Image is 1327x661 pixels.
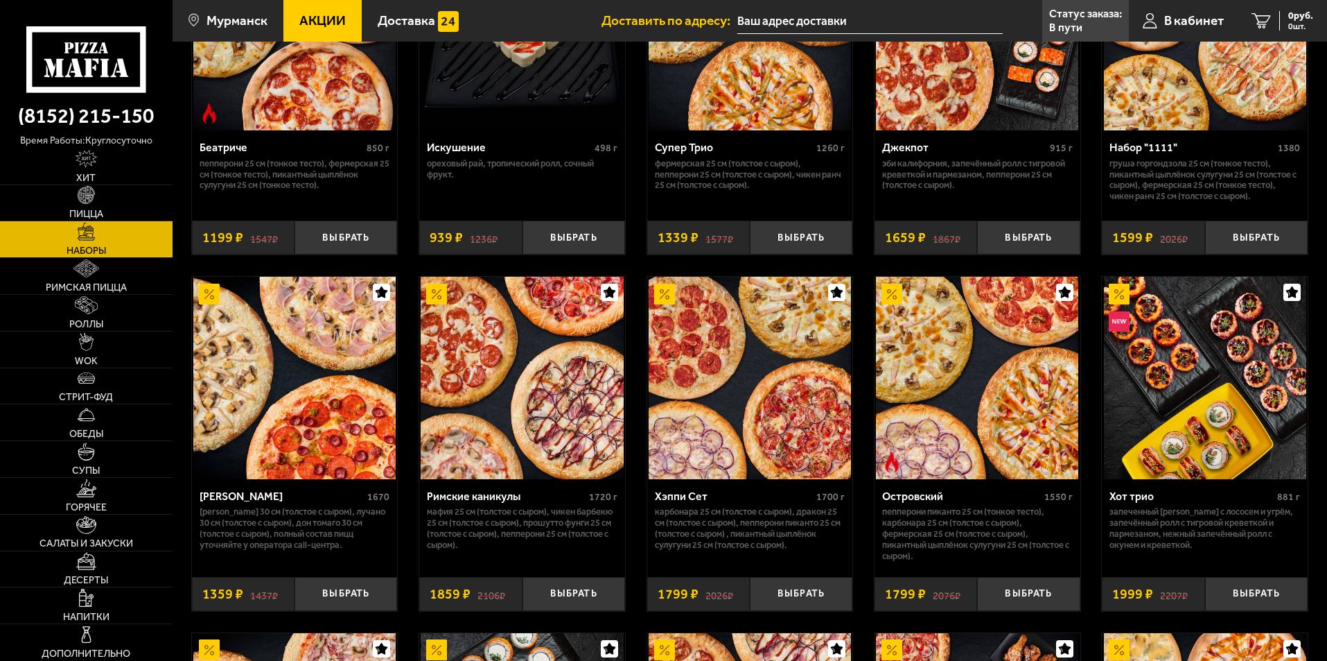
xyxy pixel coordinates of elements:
span: 1359 ₽ [202,587,243,601]
span: 1859 ₽ [430,587,471,601]
button: Выбрать [977,577,1080,611]
span: Салаты и закуски [39,539,133,549]
p: Пепперони Пиканто 25 см (тонкое тесто), Карбонара 25 см (толстое с сыром), Фермерская 25 см (толс... [882,506,1073,562]
img: Акционный [881,639,902,660]
span: Напитки [63,612,109,622]
span: Дополнительно [42,649,130,659]
div: [PERSON_NAME] [200,490,364,503]
span: 1700 г [816,491,845,503]
a: АкционныйОстрое блюдоОстровский [875,277,1080,479]
div: Беатриче [200,141,364,154]
button: Выбрать [1205,577,1308,611]
img: Акционный [881,284,902,304]
a: АкционныйХет Трик [192,277,398,479]
p: Запеченный [PERSON_NAME] с лососем и угрём, Запечённый ролл с тигровой креветкой и пармезаном, Не... [1109,506,1300,551]
p: В пути [1049,22,1082,33]
span: Пицца [69,209,103,219]
s: 1236 ₽ [470,231,498,245]
p: Статус заказа: [1049,8,1122,19]
p: Ореховый рай, Тропический ролл, Сочный фрукт. [427,158,617,180]
img: Акционный [426,284,447,304]
s: 2207 ₽ [1160,587,1188,601]
button: Выбрать [750,577,852,611]
span: Горячее [66,503,107,513]
p: Мафия 25 см (толстое с сыром), Чикен Барбекю 25 см (толстое с сыром), Прошутто Фунги 25 см (толст... [427,506,617,551]
a: АкционныйХэппи Сет [647,277,853,479]
span: Роллы [69,320,103,329]
img: Острое блюдо [199,103,220,124]
s: 2026 ₽ [1160,231,1188,245]
img: Новинка [1109,311,1130,332]
span: WOK [75,357,98,366]
img: Акционный [199,639,220,660]
img: Хот трио [1104,277,1306,479]
span: 0 шт. [1288,22,1313,31]
div: Супер Трио [655,141,814,154]
span: Стрит-фуд [59,393,113,402]
img: Островский [876,277,1078,479]
div: Хэппи Сет [655,490,814,503]
s: 2076 ₽ [933,587,960,601]
span: 1720 г [589,491,617,503]
button: Выбрать [1205,221,1308,255]
button: Выбрать [977,221,1080,255]
button: Выбрать [522,577,625,611]
img: Акционный [654,284,675,304]
div: Римские каникулы [427,490,586,503]
img: Хет Трик [193,277,396,479]
div: Искушение [427,141,591,154]
span: Акции [299,14,346,27]
span: 1799 ₽ [658,587,698,601]
img: Акционный [199,284,220,304]
span: 939 ₽ [430,231,463,245]
span: 1799 ₽ [885,587,926,601]
img: 15daf4d41897b9f0e9f617042186c801.svg [438,11,459,32]
a: АкционныйНовинкаХот трио [1102,277,1308,479]
s: 1867 ₽ [933,231,960,245]
span: 1999 ₽ [1112,587,1153,601]
input: Ваш адрес доставки [737,8,1003,34]
span: 0 руб. [1288,11,1313,21]
a: АкционныйРимские каникулы [419,277,625,479]
span: Хит [76,173,96,183]
img: Акционный [426,639,447,660]
span: 1670 [367,491,389,503]
span: Десерты [64,576,108,585]
span: В кабинет [1164,14,1224,27]
span: Римская пицца [46,283,127,293]
span: Обеды [69,429,103,439]
span: Доставить по адресу: [601,14,737,27]
span: Наборы [67,246,106,256]
span: 498 г [595,142,617,154]
p: Эби Калифорния, Запечённый ролл с тигровой креветкой и пармезаном, Пепперони 25 см (толстое с сыр... [882,158,1073,191]
p: Пепперони 25 см (тонкое тесто), Фермерская 25 см (тонкое тесто), Пикантный цыплёнок сулугуни 25 с... [200,158,390,191]
span: 1380 [1278,142,1300,154]
p: Карбонара 25 см (толстое с сыром), Дракон 25 см (толстое с сыром), Пепперони Пиканто 25 см (толст... [655,506,845,551]
s: 2106 ₽ [477,587,505,601]
button: Выбрать [750,221,852,255]
span: 1659 ₽ [885,231,926,245]
span: Мурманск [206,14,267,27]
s: 1577 ₽ [705,231,733,245]
p: Груша горгондзола 25 см (тонкое тесто), Пикантный цыплёнок сулугуни 25 см (толстое с сыром), Ферм... [1109,158,1300,203]
img: Хэппи Сет [649,277,851,479]
span: 1599 ₽ [1112,231,1153,245]
span: 881 г [1277,491,1300,503]
s: 1547 ₽ [250,231,278,245]
span: 915 г [1050,142,1073,154]
button: Выбрать [522,221,625,255]
span: 850 г [367,142,389,154]
div: Набор "1111" [1109,141,1274,154]
p: [PERSON_NAME] 30 см (толстое с сыром), Лучано 30 см (толстое с сыром), Дон Томаго 30 см (толстое ... [200,506,390,551]
button: Выбрать [295,221,397,255]
s: 1437 ₽ [250,587,278,601]
button: Выбрать [295,577,397,611]
div: Джекпот [882,141,1046,154]
s: 2026 ₽ [705,587,733,601]
span: Доставка [378,14,435,27]
span: 1339 ₽ [658,231,698,245]
img: Акционный [1109,284,1130,304]
img: Римские каникулы [421,277,623,479]
img: Акционный [1109,639,1130,660]
img: Акционный [654,639,675,660]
